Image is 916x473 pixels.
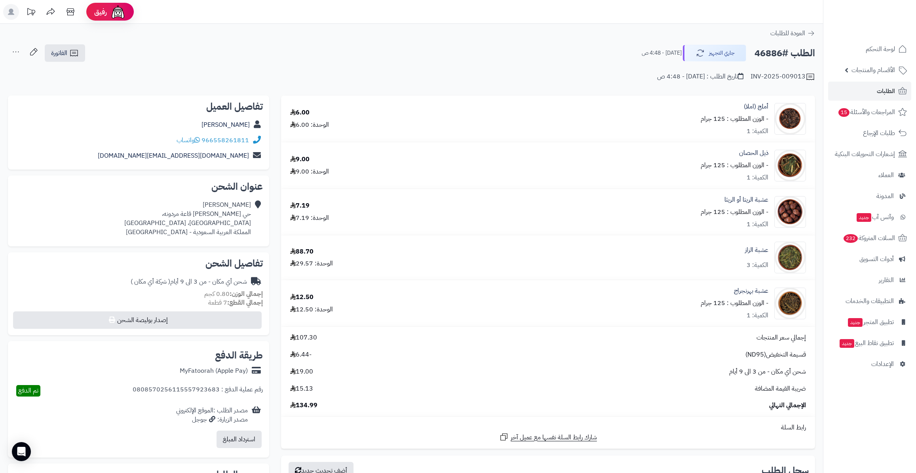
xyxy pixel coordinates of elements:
[734,286,768,296] a: عشبة بهرنجراج
[724,195,768,204] a: عشبة الريتا أو الريثا
[828,166,911,185] a: العملاء
[642,49,682,57] small: [DATE] - 4:48 ص
[747,261,768,270] div: الكمية: 3
[828,145,911,164] a: إشعارات التحويلات البنكية
[230,289,263,299] strong: إجمالي الوزن:
[828,82,911,101] a: الطلبات
[177,135,200,145] a: واتساب
[751,72,815,82] div: INV-2025-009013
[747,127,768,136] div: الكمية: 1
[701,114,768,124] small: - الوزن المطلوب : 125 جرام
[851,65,895,76] span: الأقسام والمنتجات
[863,128,895,139] span: طلبات الإرجاع
[828,187,911,206] a: المدونة
[290,214,329,223] div: الوحدة: 7.19
[124,200,251,236] div: [PERSON_NAME] ‏حي [PERSON_NAME] قاعة مردونه، [GEOGRAPHIC_DATA]، [GEOGRAPHIC_DATA] المملكة العربية...
[201,120,250,130] a: [PERSON_NAME]
[290,120,329,130] div: الوحدة: 6.00
[284,423,812,432] div: رابط السلة
[21,4,41,22] a: تحديثات المنصة
[290,108,310,117] div: 6.00
[843,233,895,244] span: السلات المتروكة
[775,196,806,228] img: 1660069561-Reetha-90x90.jpg
[828,208,911,227] a: وآتس آبجديد
[828,355,911,374] a: الإعدادات
[840,339,854,348] span: جديد
[828,334,911,353] a: تطبيق نقاط البيعجديد
[754,45,815,61] h2: الطلب #46886
[838,107,895,118] span: المراجعات والأسئلة
[51,48,67,58] span: الفاتورة
[701,207,768,217] small: - الوزن المطلوب : 125 جرام
[14,259,263,268] h2: تفاصيل الشحن
[131,277,170,286] span: ( شركة أي مكان )
[856,212,894,223] span: وآتس آب
[835,149,895,160] span: إشعارات التحويلات البنكية
[744,102,768,111] a: أملج (املا)
[775,103,806,135] img: 1633580797-Phyllanthus-90x90.jpg
[828,292,911,311] a: التطبيقات والخدمات
[857,213,871,222] span: جديد
[701,160,768,170] small: - الوزن المطلوب : 125 جرام
[739,149,768,158] a: ذيل الحصان
[747,311,768,320] div: الكمية: 1
[846,296,894,307] span: التطبيقات والخدمات
[499,432,597,442] a: شارك رابط السلة نفسها مع عميل آخر
[877,86,895,97] span: الطلبات
[290,247,314,256] div: 88.70
[747,220,768,229] div: الكمية: 1
[45,44,85,62] a: الفاتورة
[290,293,314,302] div: 12.50
[876,191,894,202] span: المدونة
[215,351,263,360] h2: طريقة الدفع
[204,289,263,299] small: 0.80 كجم
[14,102,263,111] h2: تفاصيل العميل
[290,333,317,342] span: 107.30
[176,406,248,424] div: مصدر الطلب :الموقع الإلكتروني
[511,433,597,442] span: شارك رابط السلة نفسها مع عميل آخر
[131,277,247,286] div: شحن أي مكان - من 3 الى 9 أيام
[866,44,895,55] span: لوحة التحكم
[755,384,806,393] span: ضريبة القيمة المضافة
[133,385,263,397] div: رقم عملية الدفع : 0808570256115557923683
[176,415,248,424] div: مصدر الزيارة: جوجل
[701,298,768,308] small: - الوزن المطلوب : 125 جرام
[838,108,849,117] span: 15
[290,259,333,268] div: الوحدة: 29.57
[848,318,863,327] span: جديد
[828,313,911,332] a: تطبيق المتجرجديد
[756,333,806,342] span: إجمالي سعر المنتجات
[290,167,329,176] div: الوحدة: 9.00
[110,4,126,20] img: ai-face.png
[745,350,806,359] span: قسيمة التخفيض(ND95)
[828,250,911,269] a: أدوات التسويق
[13,311,262,329] button: إصدار بوليصة الشحن
[871,359,894,370] span: الإعدادات
[290,401,317,410] span: 134.99
[844,234,858,243] span: 232
[180,366,248,376] div: MyFatoorah (Apple Pay)
[290,201,310,210] div: 7.19
[745,246,768,255] a: عشبة الزاز
[94,7,107,17] span: رفيق
[98,151,249,160] a: [DOMAIN_NAME][EMAIL_ADDRESS][DOMAIN_NAME]
[657,72,743,81] div: تاريخ الطلب : [DATE] - 4:48 ص
[828,124,911,143] a: طلبات الإرجاع
[290,155,310,164] div: 9.00
[18,386,38,395] span: تم الدفع
[769,401,806,410] span: الإجمالي النهائي
[683,45,746,61] button: جاري التجهيز
[12,442,31,461] div: Open Intercom Messenger
[770,29,805,38] span: العودة للطلبات
[775,150,806,181] img: 1650694361-Hosetail-90x90.jpg
[217,431,262,448] button: استرداد المبلغ
[208,298,263,307] small: 7 قطعة
[290,384,313,393] span: 15.13
[775,242,806,273] img: 1677692810-Alzaz-90x90.jpg
[290,305,333,314] div: الوحدة: 12.50
[227,298,263,307] strong: إجمالي القطع:
[879,275,894,286] span: التقارير
[770,29,815,38] a: العودة للطلبات
[878,170,894,181] span: العملاء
